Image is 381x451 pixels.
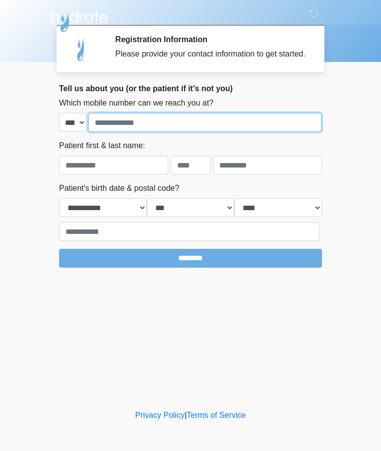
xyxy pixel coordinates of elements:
[135,411,185,419] a: Privacy Policy
[66,35,96,64] img: Agent Avatar
[115,48,307,60] div: Please provide your contact information to get started.
[185,411,187,419] a: |
[49,7,110,33] img: Hydrate IV Bar - Arcadia Logo
[187,411,246,419] a: Terms of Service
[59,140,145,152] label: Patient first & last name:
[59,182,179,194] label: Patient's birth date & postal code?
[59,97,213,109] label: Which mobile number can we reach you at?
[59,84,322,93] h2: Tell us about you (or the patient if it's not you)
